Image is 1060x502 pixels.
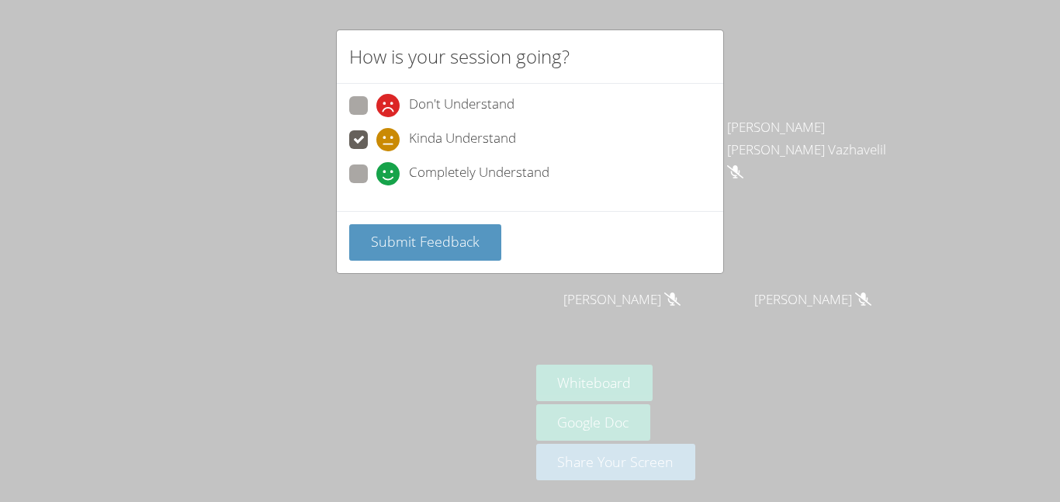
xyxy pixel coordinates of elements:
button: Submit Feedback [349,224,501,261]
span: Kinda Understand [409,128,516,151]
span: Submit Feedback [371,232,480,251]
span: Completely Understand [409,162,549,185]
span: Don't Understand [409,94,514,117]
h2: How is your session going? [349,43,570,71]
